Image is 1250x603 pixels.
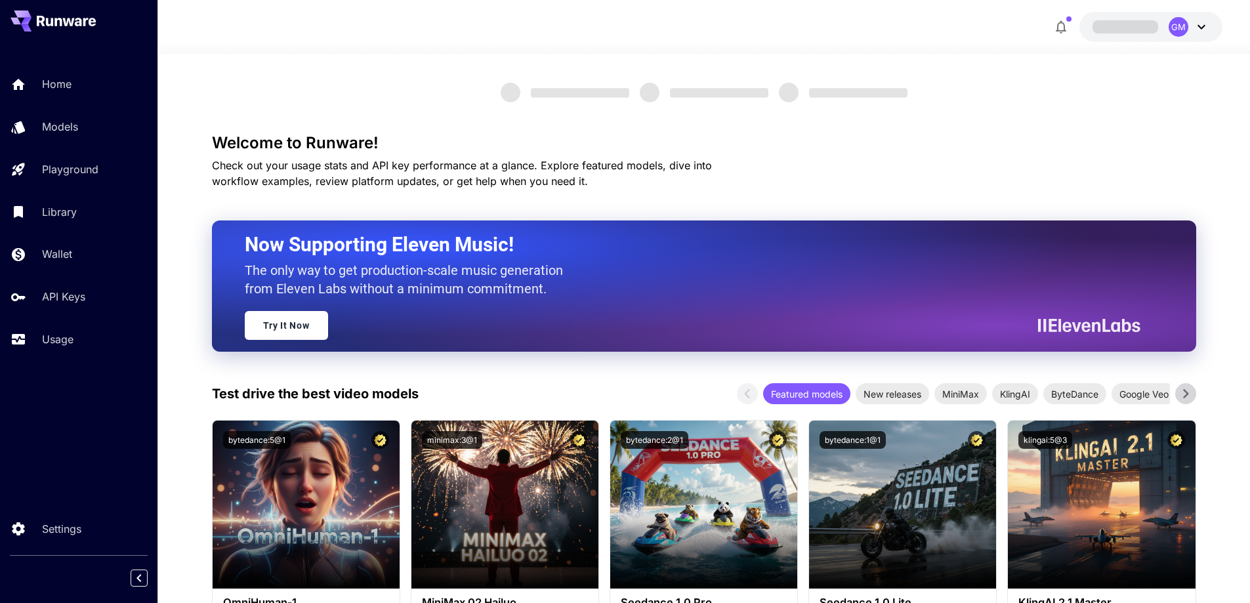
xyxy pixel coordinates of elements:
[411,421,598,589] img: alt
[42,119,78,135] p: Models
[42,521,81,537] p: Settings
[212,384,419,404] p: Test drive the best video models
[1167,431,1185,449] button: Certified Model – Vetted for best performance and includes a commercial license.
[212,134,1196,152] h3: Welcome to Runware!
[992,383,1038,404] div: KlingAI
[992,387,1038,401] span: KlingAI
[769,431,787,449] button: Certified Model – Vetted for best performance and includes a commercial license.
[422,431,482,449] button: minimax:3@1
[809,421,996,589] img: alt
[1043,387,1106,401] span: ByteDance
[968,431,986,449] button: Certified Model – Vetted for best performance and includes a commercial license.
[42,289,85,304] p: API Keys
[621,431,688,449] button: bytedance:2@1
[245,311,328,340] a: Try It Now
[223,431,291,449] button: bytedance:5@1
[763,387,850,401] span: Featured models
[934,387,987,401] span: MiniMax
[1112,387,1177,401] span: Google Veo
[820,431,886,449] button: bytedance:1@1
[245,261,573,298] p: The only way to get production-scale music generation from Eleven Labs without a minimum commitment.
[245,232,1131,257] h2: Now Supporting Eleven Music!
[1043,383,1106,404] div: ByteDance
[42,246,72,262] p: Wallet
[212,159,712,188] span: Check out your usage stats and API key performance at a glance. Explore featured models, dive int...
[763,383,850,404] div: Featured models
[856,383,929,404] div: New releases
[1112,383,1177,404] div: Google Veo
[42,331,73,347] p: Usage
[1008,421,1195,589] img: alt
[213,421,400,589] img: alt
[934,383,987,404] div: MiniMax
[1169,17,1188,37] div: GM
[610,421,797,589] img: alt
[131,570,148,587] button: Collapse sidebar
[371,431,389,449] button: Certified Model – Vetted for best performance and includes a commercial license.
[42,204,77,220] p: Library
[42,161,98,177] p: Playground
[42,76,72,92] p: Home
[570,431,588,449] button: Certified Model – Vetted for best performance and includes a commercial license.
[1079,12,1222,42] button: GM
[1018,431,1072,449] button: klingai:5@3
[856,387,929,401] span: New releases
[140,566,157,590] div: Collapse sidebar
